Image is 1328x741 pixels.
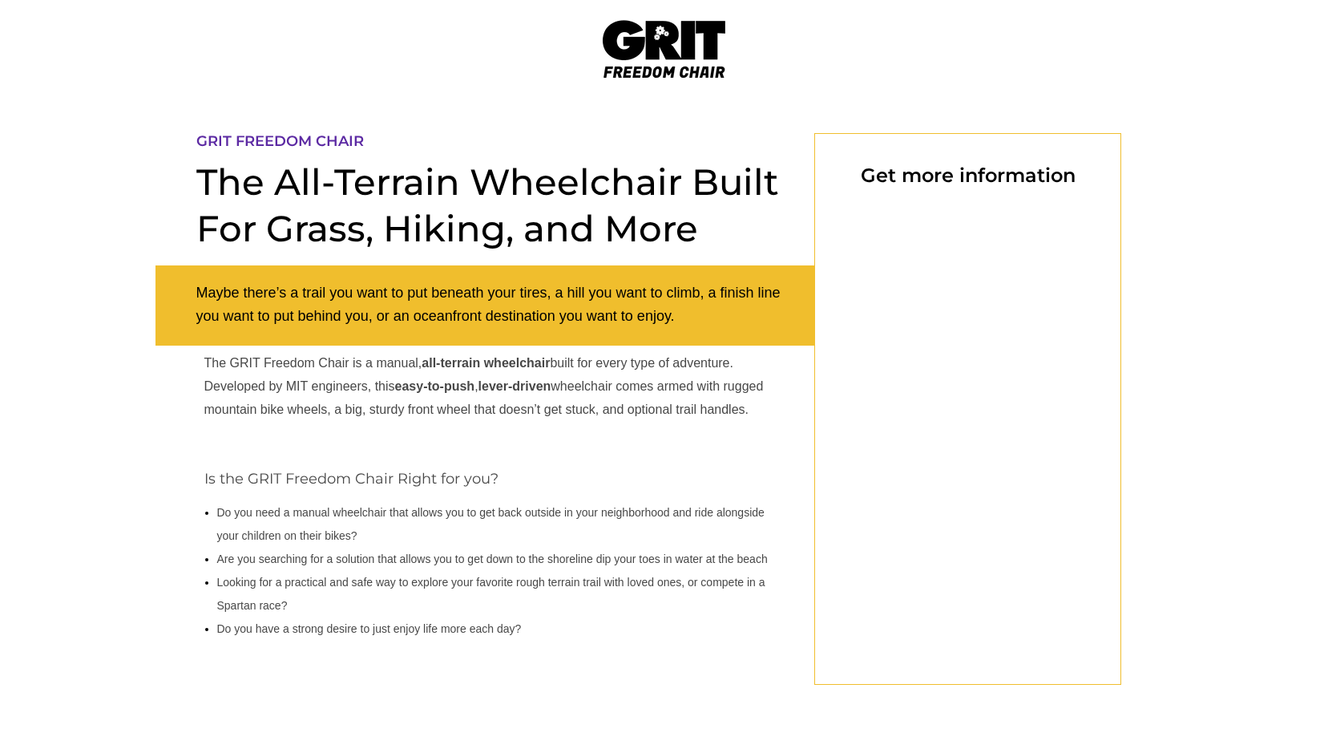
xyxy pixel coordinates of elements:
[395,379,475,393] strong: easy-to-push
[196,285,781,324] span: Maybe there’s a trail you want to put beneath your tires, a hill you want to climb, a finish line...
[204,470,499,488] span: Is the GRIT Freedom Chair Right for you?
[196,160,779,250] span: The All-Terrain Wheelchair Built For Grass, Hiking, and More
[217,506,765,542] span: Do you need a manual wheelchair that allows you to get back outside in your neighborhood and ride...
[196,132,364,150] span: GRIT FREEDOM CHAIR
[217,622,522,635] span: Do you have a strong desire to just enjoy life more each day?
[478,379,551,393] strong: lever-driven
[842,211,1094,642] iframe: Form 0
[217,553,768,565] span: Are you searching for a solution that allows you to get down to the shoreline dip your toes in wa...
[422,356,550,370] strong: all-terrain wheelchair
[217,576,765,612] span: Looking for a practical and safe way to explore your favorite rough terrain trail with loved ones...
[204,356,764,416] span: The GRIT Freedom Chair is a manual, built for every type of adventure. Developed by MIT engineers...
[861,164,1076,187] span: Get more information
